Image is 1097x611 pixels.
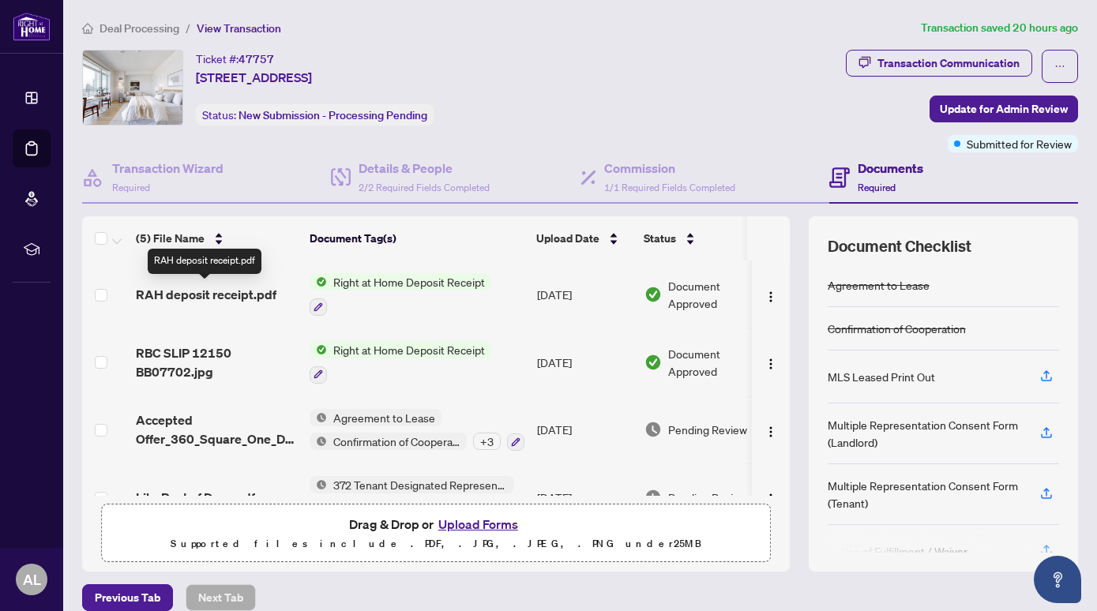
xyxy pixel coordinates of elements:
span: Agreement to Lease [327,409,441,426]
span: Required [112,182,150,193]
th: Status [637,216,772,261]
span: Document Approved [668,345,766,380]
button: Logo [758,350,783,375]
span: RAH deposit receipt.pdf [136,285,276,304]
th: (5) File Name [130,216,303,261]
span: Accepted Offer_360_Square_One_Dr_2601_Lily.pdf [136,410,297,448]
img: Document Status [644,421,662,438]
button: Status IconRight at Home Deposit Receipt [310,273,491,316]
button: Transaction Communication [846,50,1032,77]
td: [DATE] [531,463,638,531]
button: Next Tab [186,584,256,611]
h4: Transaction Wizard [112,159,224,178]
p: Supported files include .PDF, .JPG, .JPEG, .PNG under 25 MB [111,534,761,553]
div: RAH deposit receipt.pdf [148,249,261,274]
button: Previous Tab [82,584,173,611]
button: Status IconRight at Home Deposit Receipt [310,341,491,384]
span: [STREET_ADDRESS] [196,68,312,87]
span: Pending Review [668,421,747,438]
span: AL [23,568,41,590]
li: / [186,19,190,37]
span: Deal Processing [100,21,179,36]
span: Drag & Drop or [349,514,523,534]
th: Upload Date [530,216,637,261]
img: Status Icon [310,409,327,426]
h4: Commission [604,159,735,178]
span: Confirmation of Cooperation [327,433,467,450]
span: Submitted for Review [967,135,1072,152]
div: + 3 [473,433,501,450]
span: Upload Date [536,230,599,247]
article: Transaction saved 20 hours ago [921,19,1078,37]
button: Logo [758,282,783,307]
td: [DATE] [531,396,638,464]
span: Pending Review [668,489,747,506]
button: Logo [758,485,783,510]
span: Status [644,230,676,247]
span: New Submission - Processing Pending [239,108,427,122]
span: Right at Home Deposit Receipt [327,273,491,291]
span: Document Checklist [828,235,971,257]
span: (5) File Name [136,230,205,247]
img: Logo [765,493,777,505]
span: View Transaction [197,21,281,36]
div: Multiple Representation Consent Form (Tenant) [828,477,1021,512]
img: Document Status [644,489,662,506]
span: Document Approved [668,277,766,312]
span: 372 Tenant Designated Representation Agreement - Authority for Lease or Purchase [327,476,514,493]
img: Status Icon [310,433,327,450]
img: Logo [765,358,777,370]
span: 1/1 Required Fields Completed [604,182,735,193]
h4: Details & People [359,159,490,178]
span: 2/2 Required Fields Completed [359,182,490,193]
button: Logo [758,417,783,442]
div: MLS Leased Print Out [828,368,935,385]
img: Document Status [644,354,662,371]
span: 47757 [239,52,274,66]
div: Multiple Representation Consent Form (Landlord) [828,416,1021,451]
img: Logo [765,291,777,303]
span: Update for Admin Review [940,96,1068,122]
button: Update for Admin Review [930,96,1078,122]
div: Agreement to Lease [828,276,930,294]
span: Previous Tab [95,585,160,610]
span: home [82,23,93,34]
span: Required [858,182,896,193]
img: Status Icon [310,476,327,493]
img: Status Icon [310,341,327,358]
span: Lily_Rest of Docs.pdf [136,488,255,507]
div: Transaction Communication [877,51,1020,76]
td: [DATE] [531,261,638,328]
div: Confirmation of Cooperation [828,320,966,337]
img: IMG-W12318123_1.jpg [83,51,182,125]
span: Right at Home Deposit Receipt [327,341,491,358]
button: Status Icon372 Tenant Designated Representation Agreement - Authority for Lease or Purchase [310,476,514,519]
img: logo [13,12,51,41]
img: Logo [765,425,777,438]
div: Status: [196,104,434,126]
td: [DATE] [531,328,638,396]
span: RBC SLIP 12150 BB07702.jpg [136,343,297,381]
button: Open asap [1034,556,1081,603]
th: Document Tag(s) [303,216,530,261]
img: Document Status [644,286,662,303]
h4: Documents [858,159,923,178]
span: Drag & Drop orUpload FormsSupported files include .PDF, .JPG, .JPEG, .PNG under25MB [102,504,770,563]
img: Status Icon [310,273,327,291]
button: Status IconAgreement to LeaseStatus IconConfirmation of Cooperation+3 [310,409,524,452]
button: Upload Forms [434,514,523,534]
span: ellipsis [1054,61,1065,72]
div: Ticket #: [196,50,274,68]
